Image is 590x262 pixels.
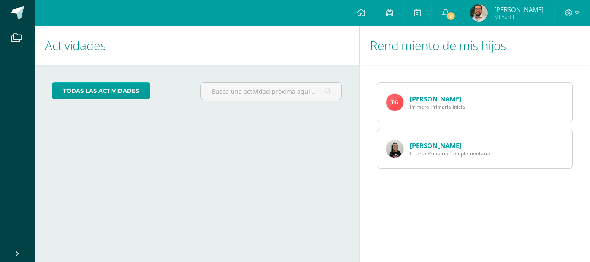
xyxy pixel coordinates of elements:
[386,94,403,111] img: 705d5a99da6535cc115b193c5f089df3.png
[410,95,461,103] a: [PERSON_NAME]
[52,82,150,99] a: todas las Actividades
[494,5,544,14] span: [PERSON_NAME]
[45,26,349,65] h1: Actividades
[470,4,488,22] img: 036ebe47f50e8d6578f55f19aaa978d8.png
[410,141,461,150] a: [PERSON_NAME]
[446,11,455,21] span: 2
[410,103,466,110] span: Primero Primaria Inicial
[386,140,403,158] img: 9866988f6c9632272003ffef46e98b2c.png
[201,83,342,100] input: Busca una actividad próxima aquí...
[370,26,580,65] h1: Rendimiento de mis hijos
[410,150,490,157] span: Cuarto Primaria Complementaria
[494,13,544,20] span: Mi Perfil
